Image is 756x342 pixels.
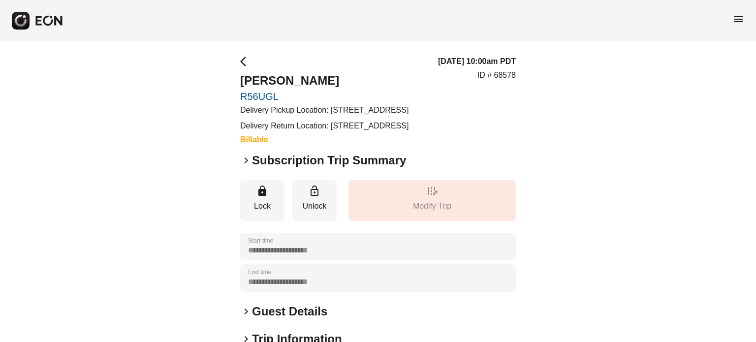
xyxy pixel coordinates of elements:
button: Unlock [292,180,337,221]
span: menu [732,13,744,25]
a: R56UGL [240,91,409,102]
p: Delivery Return Location: [STREET_ADDRESS] [240,120,409,132]
button: Lock [240,180,284,221]
p: Delivery Pickup Location: [STREET_ADDRESS] [240,104,409,116]
p: Unlock [297,200,332,212]
h2: Guest Details [252,304,327,319]
h3: [DATE] 10:00am PDT [438,56,516,67]
span: keyboard_arrow_right [240,306,252,317]
p: Lock [245,200,280,212]
p: ID # 68578 [477,69,516,81]
span: lock [256,185,268,197]
h2: [PERSON_NAME] [240,73,409,89]
h3: Billable [240,134,409,146]
h2: Subscription Trip Summary [252,153,406,168]
span: lock_open [309,185,320,197]
span: keyboard_arrow_right [240,155,252,166]
span: arrow_back_ios [240,56,252,67]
